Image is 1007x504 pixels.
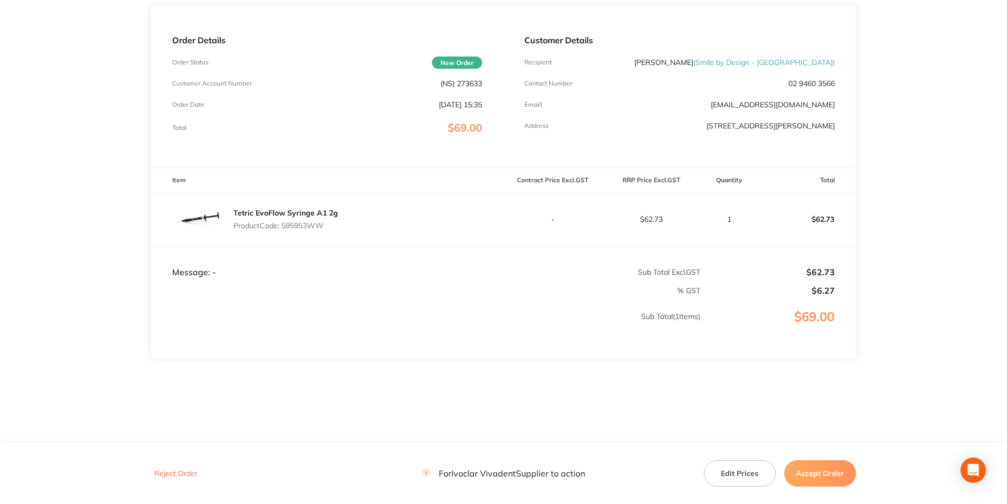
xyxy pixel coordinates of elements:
button: Reject Order [151,469,201,478]
p: [STREET_ADDRESS][PERSON_NAME] [707,122,835,130]
p: [DATE] 15:35 [439,100,482,109]
p: Recipient [524,59,552,66]
p: Sub Total ( 1 Items) [152,312,700,342]
th: Total [757,168,856,193]
span: $69.00 [448,121,482,134]
div: Open Intercom Messenger [961,458,986,483]
p: Order Status [172,59,209,66]
td: Message: - [151,246,503,277]
p: (NS) 273633 [440,79,482,88]
img: cHNhNjVlag [172,193,225,246]
p: Order Details [172,35,482,45]
p: $6.27 [701,286,835,295]
p: $62.73 [603,215,700,223]
th: Contract Price Excl. GST [503,168,602,193]
p: - [504,215,601,223]
th: RRP Price Excl. GST [602,168,701,193]
span: New Order [432,57,482,69]
p: For Ivoclar Vivadent Supplier to action [422,468,585,478]
a: [EMAIL_ADDRESS][DOMAIN_NAME] [711,100,835,109]
p: 02 9460 3566 [788,79,835,88]
p: % GST [152,286,700,295]
a: Tetric EvoFlow Syringe A1 2g [233,208,338,218]
span: ( Smile by Design - [GEOGRAPHIC_DATA] ) [693,58,835,67]
button: Edit Prices [704,460,776,487]
p: Sub Total Excl. GST [504,268,700,276]
button: Accept Order [784,460,856,487]
p: Order Date [172,101,204,108]
p: $62.73 [701,267,835,277]
p: Customer Account Number [172,80,252,87]
p: Customer Details [524,35,834,45]
p: Product Code: 595953WW [233,221,338,230]
p: Emaill [524,101,542,108]
p: [PERSON_NAME] [634,58,835,67]
th: Item [151,168,503,193]
p: Contact Number [524,80,572,87]
p: $69.00 [701,310,855,346]
p: Address [524,122,549,129]
p: $62.73 [758,207,855,232]
p: Total [172,124,186,132]
p: 1 [701,215,757,223]
th: Quantity [701,168,757,193]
